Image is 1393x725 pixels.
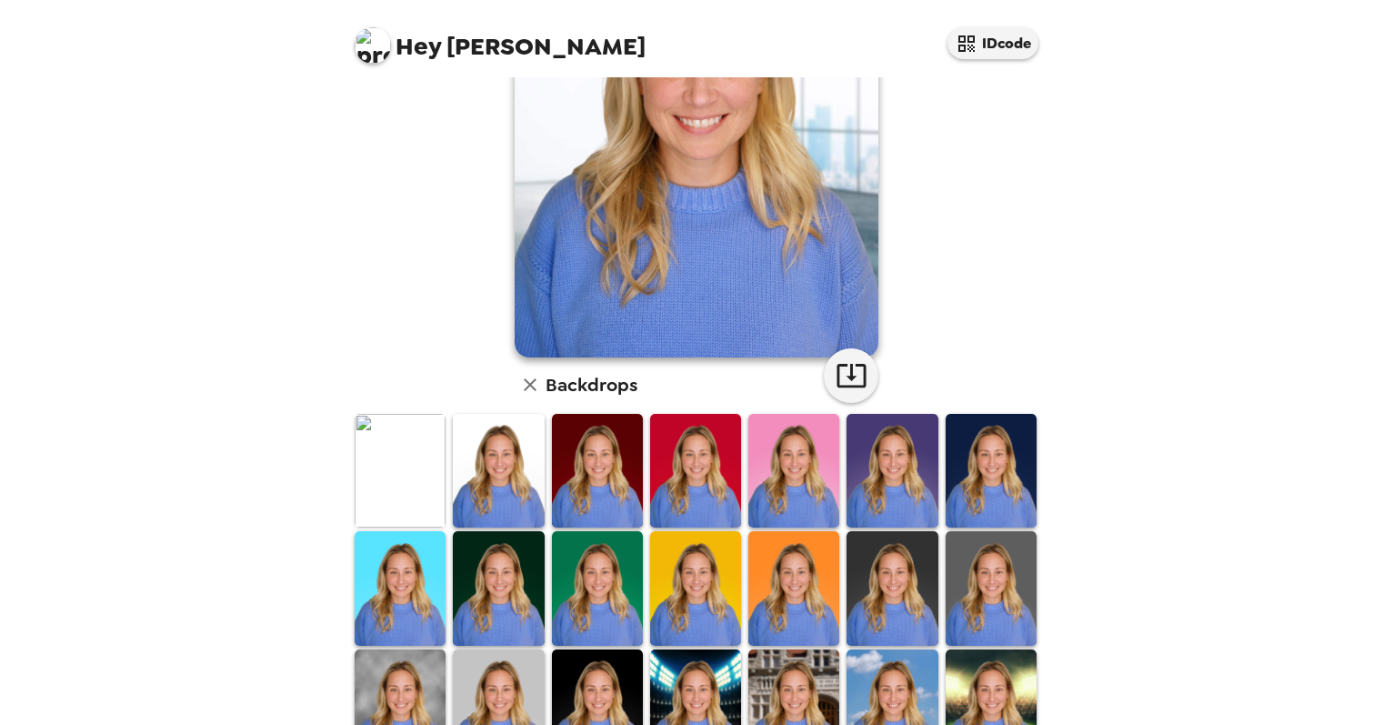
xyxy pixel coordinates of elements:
[355,27,391,64] img: profile pic
[396,30,441,63] span: Hey
[546,370,637,399] h6: Backdrops
[947,27,1038,59] button: IDcode
[355,18,646,59] span: [PERSON_NAME]
[355,414,446,528] img: Original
